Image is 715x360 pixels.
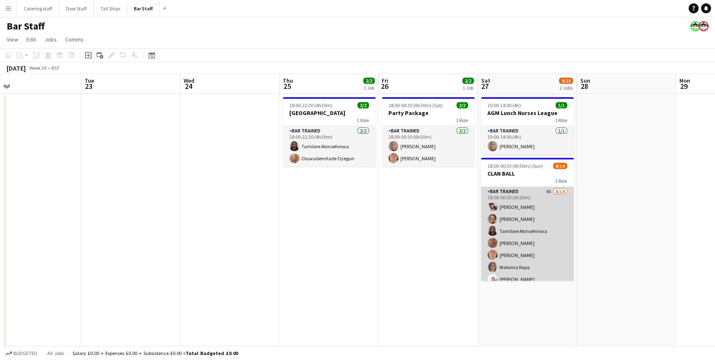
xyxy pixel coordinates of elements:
[184,77,194,84] span: Wed
[182,81,194,91] span: 24
[679,77,690,84] span: Mon
[481,126,574,154] app-card-role: Bar trained1/110:00-14:00 (4h)[PERSON_NAME]
[13,350,37,356] span: Budgeted
[283,109,376,117] h3: [GEOGRAPHIC_DATA]
[65,36,84,43] span: Comms
[555,117,567,123] span: 1 Role
[7,20,45,32] h1: Bar Staff
[62,34,87,45] a: Comms
[73,350,238,356] div: Salary £0.00 + Expenses £0.00 + Subsistence £0.00 =
[382,126,475,167] app-card-role: Bar trained2/218:00-00:30 (6h30m)[PERSON_NAME][PERSON_NAME]
[357,102,369,108] span: 2/2
[481,77,490,84] span: Sat
[698,21,708,31] app-user-avatar: Beach Ballroom
[46,350,65,356] span: All jobs
[283,77,293,84] span: Thu
[17,0,59,17] button: Catering staff
[462,78,474,84] span: 2/2
[94,0,127,17] button: Tall Ships
[456,117,468,123] span: 1 Role
[487,102,521,108] span: 10:00-14:00 (4h)
[7,36,18,43] span: View
[555,102,567,108] span: 1/1
[382,109,475,117] h3: Party Package
[41,34,60,45] a: Jobs
[382,97,475,167] app-job-card: 18:00-00:30 (6h30m) (Sat)2/2Party Package1 RoleBar trained2/218:00-00:30 (6h30m)[PERSON_NAME][PER...
[186,350,238,356] span: Total Budgeted £0.00
[690,21,700,31] app-user-avatar: Beach Ballroom
[281,81,293,91] span: 25
[381,81,388,91] span: 26
[3,34,22,45] a: View
[27,36,36,43] span: Edit
[555,178,567,184] span: 1 Role
[85,77,94,84] span: Tue
[553,163,567,169] span: 8/14
[127,0,160,17] button: Bar Staff
[481,97,574,154] app-job-card: 10:00-14:00 (4h)1/1AGM Lunch Nurses League1 RoleBar trained1/110:00-14:00 (4h)[PERSON_NAME]
[4,349,39,358] button: Budgeted
[456,102,468,108] span: 2/2
[480,81,490,91] span: 27
[559,78,573,84] span: 9/15
[289,102,332,108] span: 18:00-22:30 (4h30m)
[579,81,590,91] span: 28
[357,117,369,123] span: 1 Role
[559,85,572,91] div: 2 Jobs
[463,85,473,91] div: 1 Job
[580,77,590,84] span: Sun
[364,85,374,91] div: 1 Job
[388,102,443,108] span: 18:00-00:30 (6h30m) (Sat)
[487,163,543,169] span: 18:00-00:30 (6h30m) (Sun)
[283,97,376,167] app-job-card: 18:00-22:30 (4h30m)2/2[GEOGRAPHIC_DATA]1 RoleBar trained2/218:00-22:30 (4h30m)Tamilore Akinsehinw...
[481,109,574,117] h3: AGM Lunch Nurses League
[44,36,57,43] span: Jobs
[363,78,375,84] span: 2/2
[678,81,690,91] span: 29
[7,64,26,72] div: [DATE]
[83,81,94,91] span: 23
[59,0,94,17] button: Door Staff
[27,65,48,71] span: Week 39
[283,126,376,167] app-card-role: Bar trained2/218:00-22:30 (4h30m)Tamilore AkinsehinwaOluwademilade Oyegun
[481,158,574,281] app-job-card: 18:00-00:30 (6h30m) (Sun)8/14CLAN BALL1 RoleBar trained4A8/1418:00-00:30 (6h30m)[PERSON_NAME][PER...
[23,34,39,45] a: Edit
[481,170,574,177] h3: CLAN BALL
[51,65,60,71] div: BST
[382,77,388,84] span: Fri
